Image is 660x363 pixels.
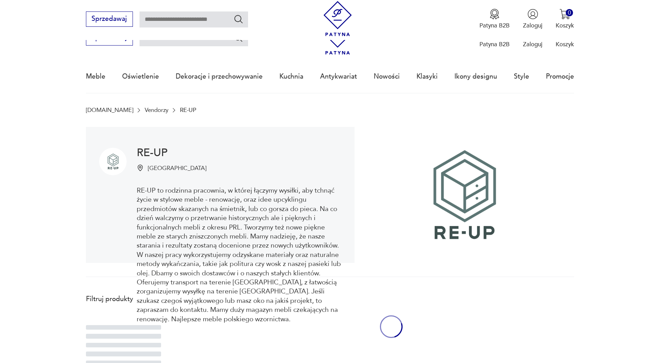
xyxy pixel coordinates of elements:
img: RE-UP [99,148,127,175]
p: RE-UP to rodzinna pracownia, w której łączymy wysiłki, aby tchnąć życie w stylowe meble - renowac... [137,186,341,324]
img: Ikonka pinezki mapy [137,164,144,171]
a: Sprzedawaj [86,35,133,41]
img: RE-UP [355,127,574,263]
a: [DOMAIN_NAME] [86,107,133,113]
p: [GEOGRAPHIC_DATA] [148,164,206,172]
img: Patyna - sklep z meblami i dekoracjami vintage [320,1,355,36]
a: Vendorzy [145,107,168,113]
button: Szukaj [233,33,244,43]
button: Sprzedawaj [86,11,133,27]
a: Sprzedawaj [86,17,133,22]
button: Patyna B2B [479,9,510,30]
img: Ikona medalu [489,9,500,19]
p: RE-UP [180,107,196,113]
img: Ikona koszyka [559,9,570,19]
a: Meble [86,60,105,92]
a: Kuchnia [279,60,303,92]
div: 0 [566,9,573,16]
p: Koszyk [556,22,574,30]
p: Koszyk [556,40,574,48]
img: Ikonka użytkownika [527,9,538,19]
p: Patyna B2B [479,22,510,30]
p: Patyna B2B [479,40,510,48]
a: Klasyki [416,60,438,92]
a: Nowości [374,60,400,92]
h1: RE-UP [137,148,341,158]
a: Dekoracje i przechowywanie [176,60,263,92]
p: Zaloguj [523,22,542,30]
a: Antykwariat [320,60,357,92]
a: Promocje [546,60,574,92]
p: Zaloguj [523,40,542,48]
a: Ikony designu [454,60,497,92]
a: Ikona medaluPatyna B2B [479,9,510,30]
button: Szukaj [233,14,244,24]
a: Oświetlenie [122,60,159,92]
button: 0Koszyk [556,9,574,30]
p: Filtruj produkty [86,295,188,304]
button: Zaloguj [523,9,542,30]
div: oval-loading [380,290,403,363]
a: Style [514,60,529,92]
